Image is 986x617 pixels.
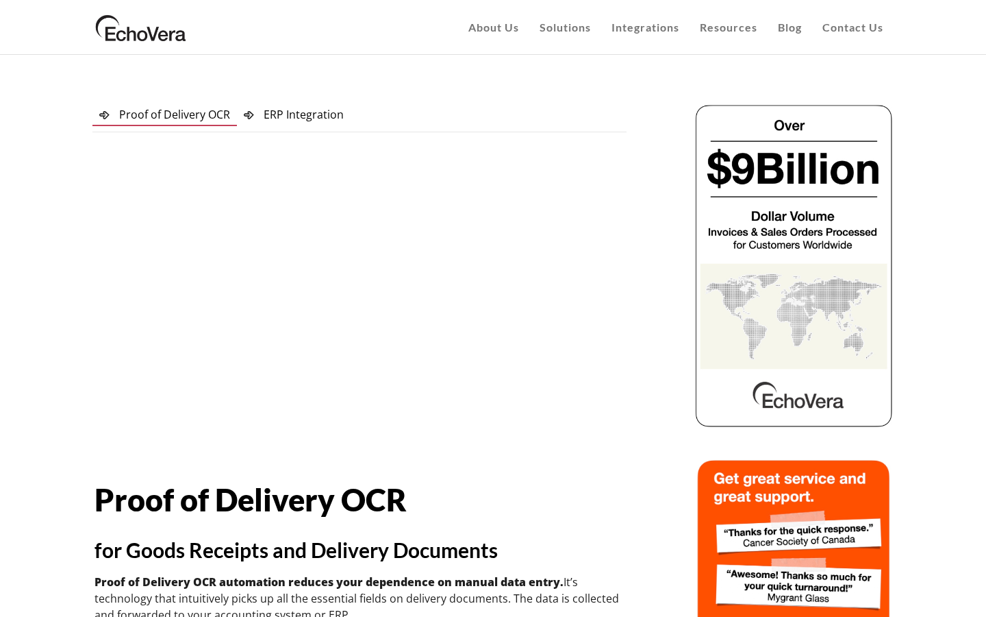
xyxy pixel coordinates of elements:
span: Proof of Delivery OCR [119,107,230,122]
span: Contact Us [822,21,883,34]
img: EchoVera [92,10,190,45]
span: Integrations [611,21,679,34]
strong: for Goods Receipts and Delivery Documents [94,537,498,562]
a: Proof of Delivery OCR [92,103,237,126]
span: Resources [700,21,757,34]
a: ERP Integration [237,103,351,126]
h1: Proof of Delivery OCR [94,484,624,516]
img: echovera dollar volume [694,103,894,428]
span: ERP Integration [264,107,344,122]
span: About Us [468,21,519,34]
strong: Proof of Delivery OCR automation reduces your dependence on manual data entry. [94,574,564,590]
iframe: YouTube video player [94,155,624,453]
span: Blog [778,21,802,34]
span: Solutions [540,21,591,34]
